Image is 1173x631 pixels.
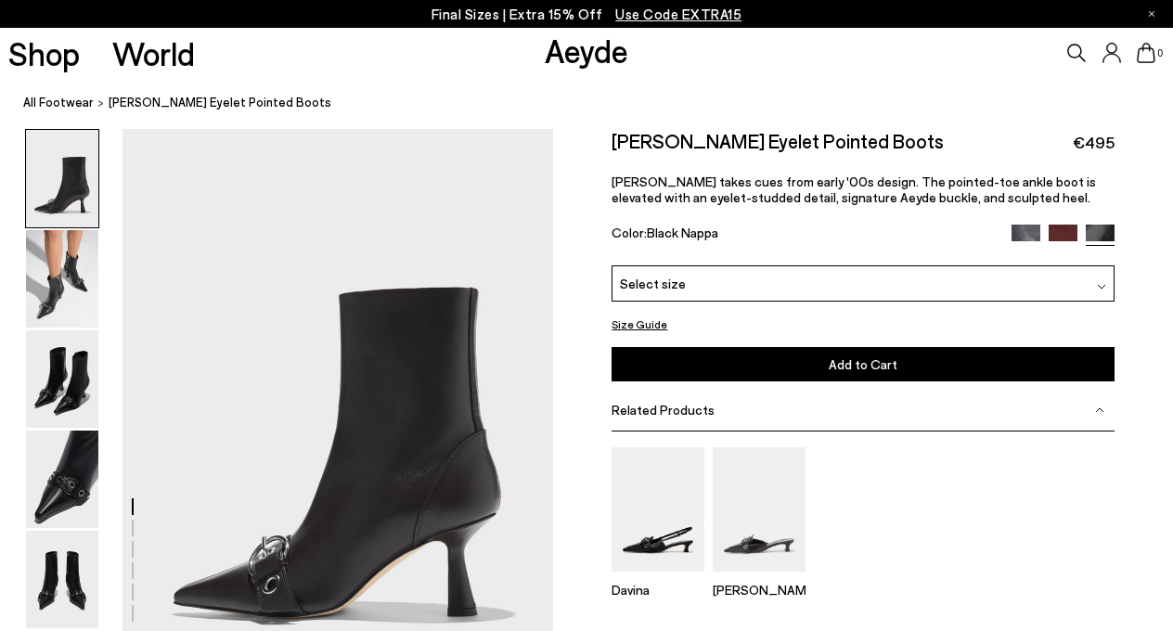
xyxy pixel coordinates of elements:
[432,3,742,26] p: Final Sizes | Extra 15% Off
[8,37,80,70] a: Shop
[612,402,715,418] span: Related Products
[612,174,1114,205] p: [PERSON_NAME] takes cues from early '00s design. The pointed-toe ankle boot is elevated with an e...
[109,93,331,112] span: [PERSON_NAME] Eyelet Pointed Boots
[1097,282,1106,291] img: svg%3E
[26,531,98,628] img: Halima Eyelet Pointed Boots - Image 5
[26,431,98,528] img: Halima Eyelet Pointed Boots - Image 4
[713,582,806,598] p: [PERSON_NAME]
[23,93,94,112] a: All Footwear
[112,37,195,70] a: World
[647,225,718,240] span: Black Nappa
[26,230,98,328] img: Halima Eyelet Pointed Boots - Image 2
[829,356,897,372] span: Add to Cart
[26,330,98,428] img: Halima Eyelet Pointed Boots - Image 3
[26,130,98,227] img: Halima Eyelet Pointed Boots - Image 1
[612,582,704,598] p: Davina
[612,447,704,571] img: Davina Eyelet Slingback Pumps
[1155,48,1165,58] span: 0
[545,31,628,70] a: Aeyde
[1137,43,1155,63] a: 0
[612,129,944,152] h2: [PERSON_NAME] Eyelet Pointed Boots
[612,559,704,598] a: Davina Eyelet Slingback Pumps Davina
[1095,406,1104,415] img: svg%3E
[612,347,1114,381] button: Add to Cart
[612,225,996,246] div: Color:
[1073,131,1115,154] span: €495
[713,559,806,598] a: Danielle Eyelet Mules [PERSON_NAME]
[713,447,806,571] img: Danielle Eyelet Mules
[23,78,1173,129] nav: breadcrumb
[615,6,741,22] span: Navigate to /collections/ss25-final-sizes
[620,274,686,293] span: Select size
[612,313,667,336] button: Size Guide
